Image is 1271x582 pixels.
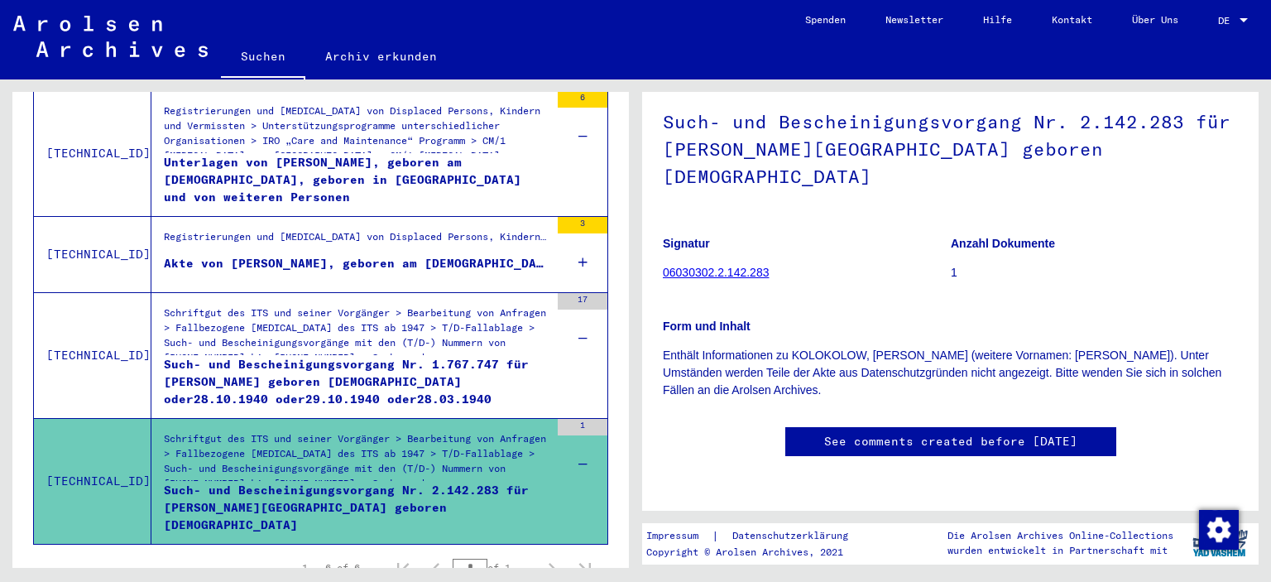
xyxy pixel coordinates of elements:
img: Arolsen_neg.svg [13,16,208,57]
div: Akte von [PERSON_NAME], geboren am [DEMOGRAPHIC_DATA] [164,255,549,272]
h1: Such- und Bescheinigungsvorgang Nr. 2.142.283 für [PERSON_NAME][GEOGRAPHIC_DATA] geboren [DEMOGRA... [663,84,1238,211]
td: [TECHNICAL_ID] [34,90,151,216]
div: Such- und Bescheinigungsvorgang Nr. 2.142.283 für [PERSON_NAME][GEOGRAPHIC_DATA] geboren [DEMOGRA... [164,482,549,531]
span: DE [1218,15,1236,26]
b: Form und Inhalt [663,320,751,333]
div: 1 [558,419,607,435]
div: 1 – 6 of 6 [302,560,360,575]
p: 1 [951,264,1238,281]
a: Archiv erkunden [305,36,457,76]
b: Anzahl Dokumente [951,237,1055,250]
a: See comments created before [DATE] [824,433,1077,450]
td: [TECHNICAL_ID] [34,292,151,418]
div: Registrierungen und [MEDICAL_DATA] von Displaced Persons, Kindern und Vermissten > Unterstützungs... [164,103,549,161]
p: Copyright © Arolsen Archives, 2021 [646,545,868,560]
p: Die Arolsen Archives Online-Collections [947,528,1173,543]
div: 3 [558,217,607,233]
b: Signatur [663,237,710,250]
div: Such- und Bescheinigungsvorgang Nr. 1.767.747 für [PERSON_NAME] geboren [DEMOGRAPHIC_DATA] oder28... [164,356,549,406]
a: Suchen [221,36,305,79]
div: Schriftgut des ITS und seiner Vorgänger > Bearbeitung von Anfragen > Fallbezogene [MEDICAL_DATA] ... [164,431,549,489]
td: [TECHNICAL_ID] [34,216,151,292]
a: Datenschutzerklärung [719,527,868,545]
p: Enthält Informationen zu KOLOKOLOW, [PERSON_NAME] (weitere Vornamen: [PERSON_NAME]). Unter Umstän... [663,347,1238,399]
div: 17 [558,293,607,310]
div: Schriftgut des ITS und seiner Vorgänger > Bearbeitung von Anfragen > Fallbezogene [MEDICAL_DATA] ... [164,305,549,363]
div: Unterlagen von [PERSON_NAME], geboren am [DEMOGRAPHIC_DATA], geboren in [GEOGRAPHIC_DATA] und von... [164,154,549,204]
img: yv_logo.png [1189,522,1251,564]
p: wurden entwickelt in Partnerschaft mit [947,543,1173,558]
a: 06030302.2.142.283 [663,266,769,279]
a: Impressum [646,527,712,545]
td: [TECHNICAL_ID] [34,418,151,544]
div: Registrierungen und [MEDICAL_DATA] von Displaced Persons, Kindern und Vermissten > Unterstützungs... [164,229,549,253]
img: Zustimmung ändern [1199,510,1239,550]
div: of 1 [453,560,535,575]
div: | [646,527,868,545]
